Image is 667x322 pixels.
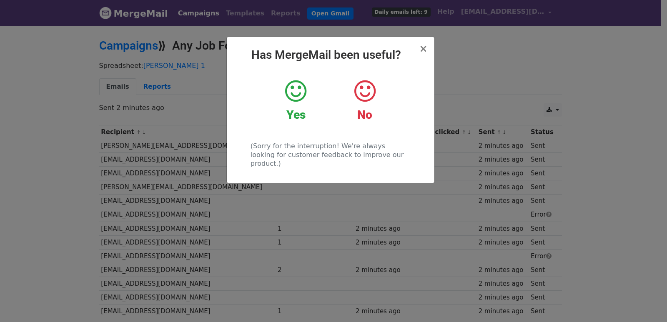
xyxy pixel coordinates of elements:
[357,108,372,122] strong: No
[419,44,427,54] button: Close
[233,48,428,62] h2: Has MergeMail been useful?
[419,43,427,55] span: ×
[268,79,324,122] a: Yes
[336,79,393,122] a: No
[286,108,306,122] strong: Yes
[625,282,667,322] iframe: Chat Widget
[251,142,410,168] p: (Sorry for the interruption! We're always looking for customer feedback to improve our product.)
